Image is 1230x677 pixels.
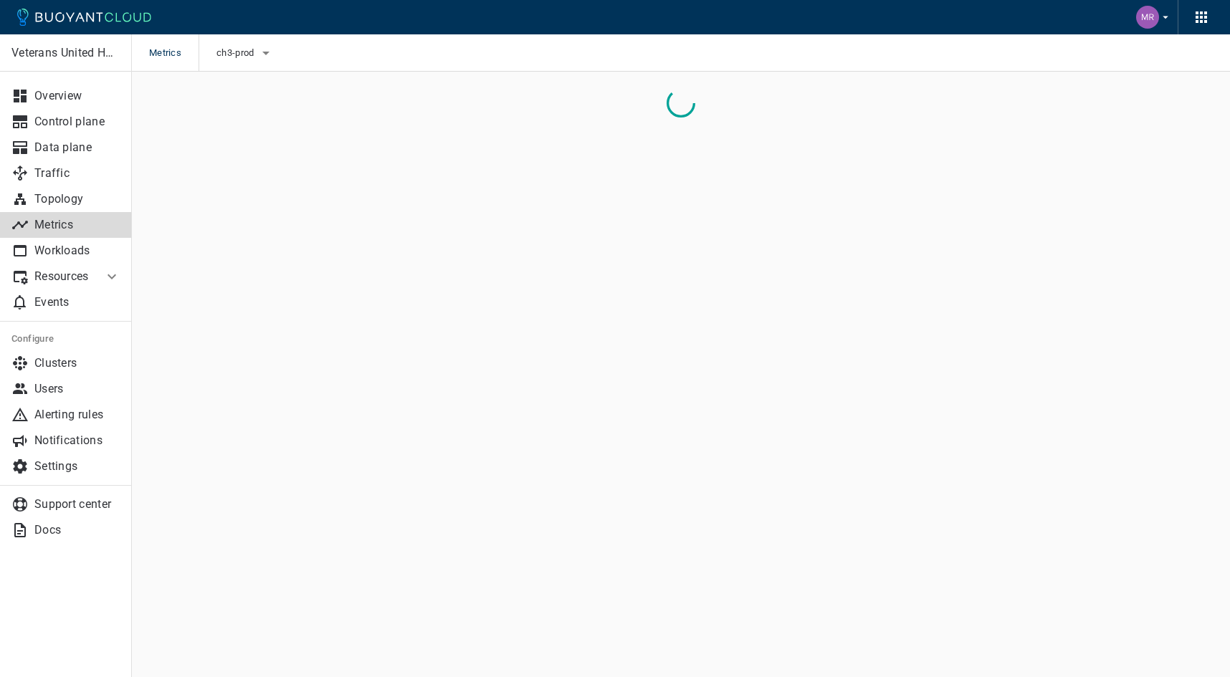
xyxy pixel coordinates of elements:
[34,89,120,103] p: Overview
[216,47,257,59] span: ch3-prod
[34,244,120,258] p: Workloads
[34,140,120,155] p: Data plane
[34,497,120,512] p: Support center
[34,523,120,537] p: Docs
[34,408,120,422] p: Alerting rules
[34,295,120,309] p: Events
[149,34,199,72] span: Metrics
[34,459,120,474] p: Settings
[34,433,120,448] p: Notifications
[34,192,120,206] p: Topology
[34,269,92,284] p: Resources
[216,42,274,64] button: ch3-prod
[34,218,120,232] p: Metrics
[34,166,120,181] p: Traffic
[34,356,120,370] p: Clusters
[11,46,120,60] p: Veterans United Home Loans
[1136,6,1159,29] img: Mike Ruprecht
[11,333,120,345] h5: Configure
[34,382,120,396] p: Users
[34,115,120,129] p: Control plane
